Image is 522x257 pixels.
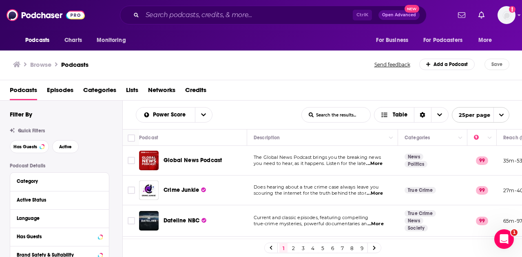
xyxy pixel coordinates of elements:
a: Networks [148,83,175,100]
a: News [405,154,423,160]
span: Logged in as rpearson [498,6,515,24]
div: Categories [405,133,430,143]
span: ...More [367,221,384,227]
button: open menu [370,33,418,48]
p: Podcast Details [10,163,109,169]
a: Podcasts [61,61,88,68]
span: Quick Filters [18,128,45,134]
span: Active [59,145,72,149]
span: Monitoring [97,35,126,46]
span: More [478,35,492,46]
span: Crime Junkie [164,187,199,193]
a: Dateline NBC [139,211,159,231]
span: scouring the internet for the truth behind the stor [254,190,366,196]
div: Sort Direction [414,108,431,122]
span: Toggle select row [128,187,135,194]
a: 5 [319,243,327,253]
a: News [405,217,423,224]
p: 99 [476,156,488,165]
a: 6 [328,243,336,253]
a: True Crime [405,187,436,193]
a: Global News Podcast [164,156,222,165]
span: Ctrl K [353,10,372,20]
h2: Choose List sort [136,107,212,123]
div: Category [17,178,97,184]
button: open menu [452,107,509,123]
button: Open AdvancedNew [378,10,420,20]
button: Has Guests [10,140,49,153]
div: Description [254,133,280,143]
a: Podcasts [10,83,37,100]
span: Dateline NBC [164,217,199,224]
span: ...More [367,190,383,197]
a: 9 [358,243,366,253]
button: Save [484,59,509,70]
span: Toggle select row [128,157,135,164]
input: Search podcasts, credits, & more... [142,9,353,22]
button: Choose View [374,107,449,123]
svg: Add a profile image [509,6,515,13]
span: Categories [83,83,116,100]
img: User Profile [498,6,515,24]
a: Dateline NBC [164,217,206,225]
div: Has Guests [17,234,95,239]
span: New [405,5,419,13]
div: Power Score [474,133,485,143]
div: Language [17,215,97,221]
a: Episodes [47,83,73,100]
a: 8 [348,243,356,253]
span: Charts [64,35,82,46]
button: Active [52,140,79,153]
button: Column Actions [456,133,465,143]
button: open menu [91,33,136,48]
span: Current and classic episodes, featuring compelling [254,215,369,220]
button: open menu [195,108,212,122]
span: The Global News Podcast brings you the breaking news [254,154,381,160]
button: open menu [20,33,60,48]
button: Active Status [17,195,102,205]
a: True Crime [405,210,436,217]
a: Lists [126,83,138,100]
button: open menu [136,112,195,118]
button: Column Actions [386,133,396,143]
p: 99 [476,217,488,225]
button: open menu [473,33,502,48]
button: Language [17,213,102,223]
span: Table [393,112,407,118]
img: Global News Podcast [139,151,159,170]
div: Podcast [139,133,158,143]
a: 3 [299,243,307,253]
button: Column Actions [485,133,495,143]
span: Does hearing about a true crime case always leave you [254,184,378,190]
img: Crime Junkie [139,180,159,200]
span: Has Guests [13,145,37,149]
span: Open Advanced [382,13,416,17]
button: open menu [418,33,474,48]
span: ...More [366,160,383,167]
img: Podchaser - Follow, Share and Rate Podcasts [7,7,85,23]
a: 4 [309,243,317,253]
span: For Podcasters [423,35,462,46]
a: Credits [185,83,206,100]
button: Show profile menu [498,6,515,24]
button: Category [17,176,102,186]
a: 2 [289,243,297,253]
a: Charts [59,33,87,48]
a: Crime Junkie [164,186,206,194]
span: you need to hear, as it happens. Listen for the late [254,160,366,166]
div: Search podcasts, credits, & more... [120,6,427,24]
a: Add a Podcast [419,59,475,70]
h3: Browse [30,61,51,68]
a: Show notifications dropdown [475,8,488,22]
span: 1 [511,229,518,236]
button: Send feedback [372,61,413,68]
a: Show notifications dropdown [455,8,469,22]
span: For Business [376,35,408,46]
